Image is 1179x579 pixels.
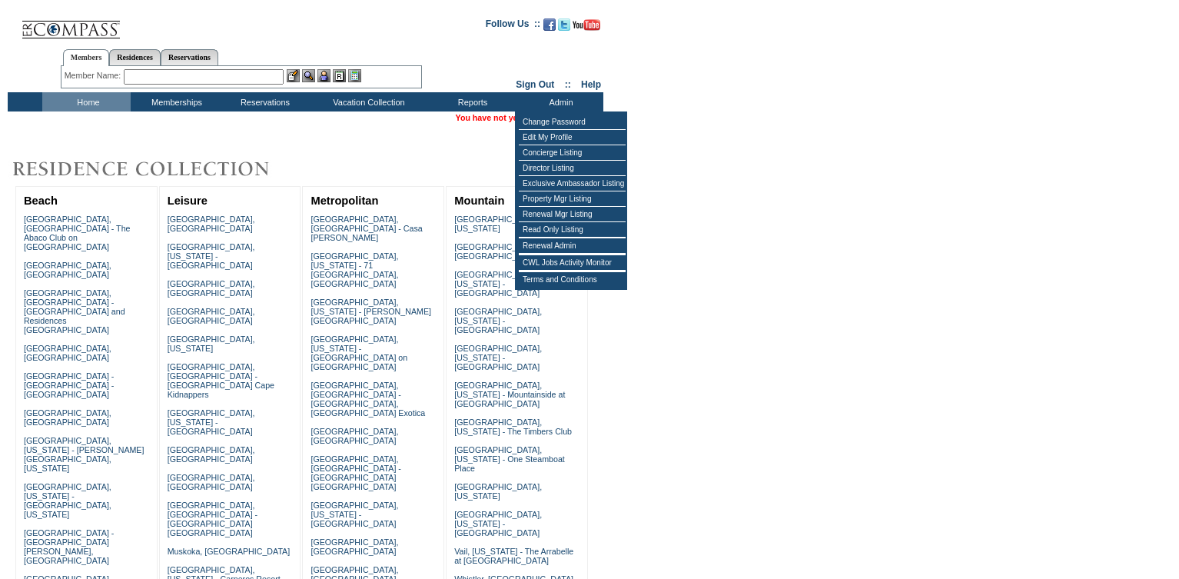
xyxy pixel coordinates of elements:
a: Muskoka, [GEOGRAPHIC_DATA] [168,547,290,556]
a: [GEOGRAPHIC_DATA], [GEOGRAPHIC_DATA] [454,242,542,261]
a: Metropolitan [311,195,378,207]
a: [GEOGRAPHIC_DATA], [US_STATE] - Mountainside at [GEOGRAPHIC_DATA] [454,381,565,408]
a: Leisure [168,195,208,207]
a: [GEOGRAPHIC_DATA], [US_STATE] - [PERSON_NAME][GEOGRAPHIC_DATA], [US_STATE] [24,436,144,473]
a: [GEOGRAPHIC_DATA], [GEOGRAPHIC_DATA] [311,537,398,556]
img: Follow us on Twitter [558,18,570,31]
a: [GEOGRAPHIC_DATA], [US_STATE] - [GEOGRAPHIC_DATA] [454,270,542,298]
td: Read Only Listing [519,222,626,238]
a: Beach [24,195,58,207]
a: [GEOGRAPHIC_DATA], [US_STATE] - [GEOGRAPHIC_DATA] [168,242,255,270]
a: [GEOGRAPHIC_DATA] - [GEOGRAPHIC_DATA] - [GEOGRAPHIC_DATA] [24,371,114,399]
a: [GEOGRAPHIC_DATA], [GEOGRAPHIC_DATA] [168,279,255,298]
a: [GEOGRAPHIC_DATA], [US_STATE] - [GEOGRAPHIC_DATA] on [GEOGRAPHIC_DATA] [311,334,407,371]
a: [GEOGRAPHIC_DATA], [US_STATE] - [GEOGRAPHIC_DATA] [454,344,542,371]
a: [GEOGRAPHIC_DATA], [US_STATE] - [GEOGRAPHIC_DATA] [168,408,255,436]
a: [GEOGRAPHIC_DATA], [US_STATE] - [GEOGRAPHIC_DATA] [454,510,542,537]
img: Become our fan on Facebook [543,18,556,31]
a: [GEOGRAPHIC_DATA], [GEOGRAPHIC_DATA] - [GEOGRAPHIC_DATA], [GEOGRAPHIC_DATA] Exotica [311,381,425,418]
a: [GEOGRAPHIC_DATA], [GEOGRAPHIC_DATA] - [GEOGRAPHIC_DATA] [GEOGRAPHIC_DATA] [168,501,257,537]
span: You have not yet chosen a member. [456,113,594,122]
a: [GEOGRAPHIC_DATA], [GEOGRAPHIC_DATA] [168,215,255,233]
td: Home [42,92,131,111]
td: Terms and Conditions [519,272,626,287]
a: Sign Out [516,79,554,90]
a: Help [581,79,601,90]
td: Edit My Profile [519,130,626,145]
div: Member Name: [65,69,124,82]
a: [GEOGRAPHIC_DATA], [GEOGRAPHIC_DATA] [311,427,398,445]
img: b_calculator.gif [348,69,361,82]
a: [GEOGRAPHIC_DATA], [GEOGRAPHIC_DATA] [24,261,111,279]
a: [GEOGRAPHIC_DATA], [GEOGRAPHIC_DATA] [168,445,255,464]
a: [GEOGRAPHIC_DATA], [GEOGRAPHIC_DATA] [168,307,255,325]
a: [GEOGRAPHIC_DATA], [US_STATE] - 71 [GEOGRAPHIC_DATA], [GEOGRAPHIC_DATA] [311,251,398,288]
a: [GEOGRAPHIC_DATA], [GEOGRAPHIC_DATA] - The Abaco Club on [GEOGRAPHIC_DATA] [24,215,131,251]
a: Follow us on Twitter [558,23,570,32]
a: [GEOGRAPHIC_DATA] - [GEOGRAPHIC_DATA][PERSON_NAME], [GEOGRAPHIC_DATA] [24,528,114,565]
a: [GEOGRAPHIC_DATA], [GEOGRAPHIC_DATA] - [GEOGRAPHIC_DATA] Cape Kidnappers [168,362,274,399]
td: Admin [515,92,603,111]
td: Follow Us :: [486,17,540,35]
span: :: [565,79,571,90]
a: Reservations [161,49,218,65]
img: Subscribe to our YouTube Channel [573,19,600,31]
a: Vail, [US_STATE] - The Arrabelle at [GEOGRAPHIC_DATA] [454,547,573,565]
td: Property Mgr Listing [519,191,626,207]
a: [GEOGRAPHIC_DATA], [GEOGRAPHIC_DATA] - [GEOGRAPHIC_DATA] [GEOGRAPHIC_DATA] [311,454,400,491]
a: [GEOGRAPHIC_DATA], [GEOGRAPHIC_DATA] [24,408,111,427]
a: Mountain [454,195,504,207]
img: Destinations by Exclusive Resorts [8,154,307,185]
a: [GEOGRAPHIC_DATA], [US_STATE] - [GEOGRAPHIC_DATA] [311,501,398,528]
a: [GEOGRAPHIC_DATA], [GEOGRAPHIC_DATA] [24,344,111,362]
a: [GEOGRAPHIC_DATA], [US_STATE] - [GEOGRAPHIC_DATA] [454,307,542,334]
img: Reservations [333,69,346,82]
a: [GEOGRAPHIC_DATA], [US_STATE] - One Steamboat Place [454,445,565,473]
img: i.gif [8,23,20,24]
td: Change Password [519,115,626,130]
img: Compass Home [21,8,121,39]
td: Vacation Collection [307,92,427,111]
a: Members [63,49,110,66]
a: Residences [109,49,161,65]
td: CWL Jobs Activity Monitor [519,255,626,271]
a: [GEOGRAPHIC_DATA], [GEOGRAPHIC_DATA] - Casa [PERSON_NAME] [311,215,422,242]
a: Become our fan on Facebook [543,23,556,32]
a: [GEOGRAPHIC_DATA], [US_STATE] - [GEOGRAPHIC_DATA], [US_STATE] [24,482,111,519]
img: b_edit.gif [287,69,300,82]
a: [GEOGRAPHIC_DATA], [US_STATE] - The Timbers Club [454,418,572,436]
a: Subscribe to our YouTube Channel [573,23,600,32]
td: Exclusive Ambassador Listing [519,176,626,191]
a: [GEOGRAPHIC_DATA], [US_STATE] [168,334,255,353]
td: Memberships [131,92,219,111]
a: [GEOGRAPHIC_DATA], [US_STATE] [454,482,542,501]
img: View [302,69,315,82]
td: Renewal Mgr Listing [519,207,626,222]
td: Renewal Admin [519,238,626,254]
a: [GEOGRAPHIC_DATA], [GEOGRAPHIC_DATA] - [GEOGRAPHIC_DATA] and Residences [GEOGRAPHIC_DATA] [24,288,125,334]
a: [GEOGRAPHIC_DATA], [US_STATE] - [PERSON_NAME][GEOGRAPHIC_DATA] [311,298,431,325]
td: Concierge Listing [519,145,626,161]
td: Reports [427,92,515,111]
td: Reservations [219,92,307,111]
td: Director Listing [519,161,626,176]
a: [GEOGRAPHIC_DATA], [US_STATE] [454,215,542,233]
img: Impersonate [317,69,330,82]
a: [GEOGRAPHIC_DATA], [GEOGRAPHIC_DATA] [168,473,255,491]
